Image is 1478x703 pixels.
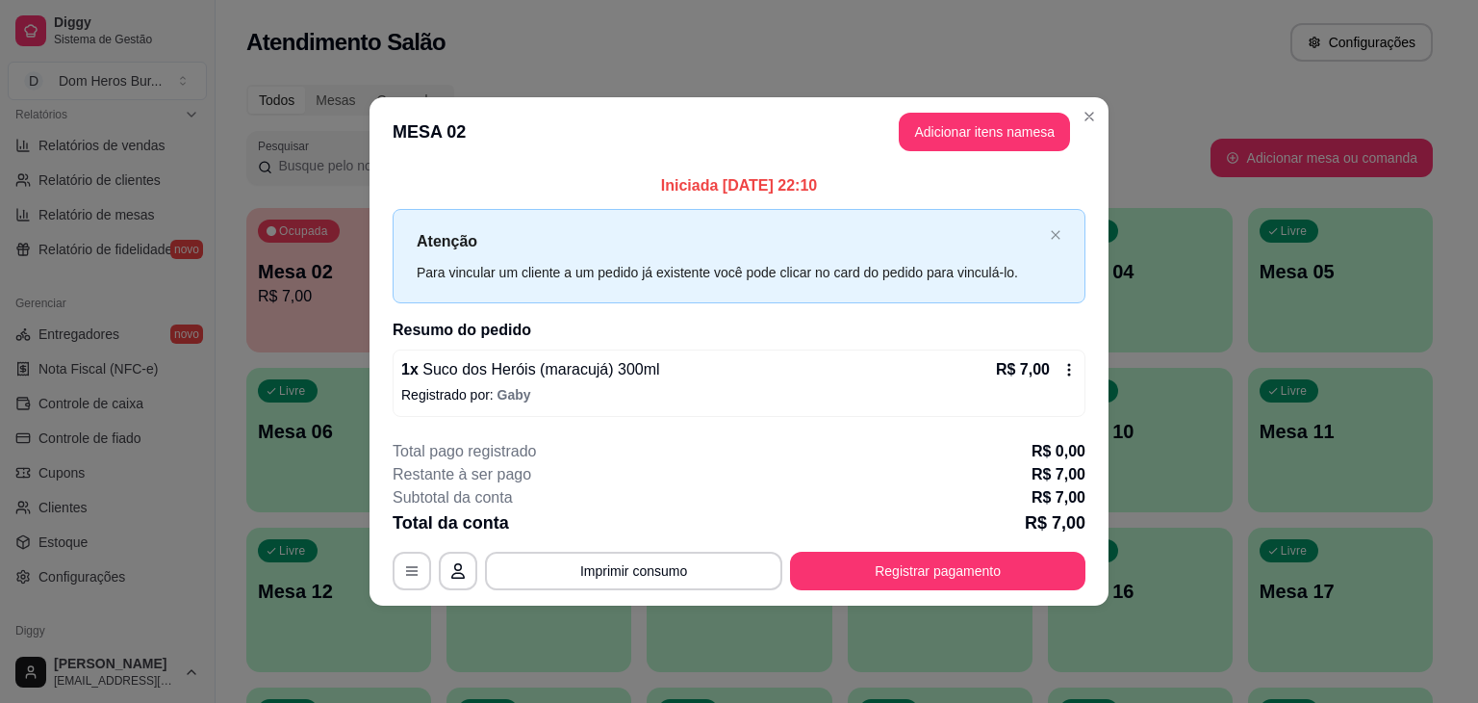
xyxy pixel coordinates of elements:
[899,113,1070,151] button: Adicionar itens namesa
[393,509,509,536] p: Total da conta
[417,229,1042,253] p: Atenção
[996,358,1050,381] p: R$ 7,00
[1074,101,1105,132] button: Close
[1032,440,1085,463] p: R$ 0,00
[393,486,513,509] p: Subtotal da conta
[393,319,1085,342] h2: Resumo do pedido
[401,385,1077,404] p: Registrado por:
[1032,463,1085,486] p: R$ 7,00
[393,174,1085,197] p: Iniciada [DATE] 22:10
[1050,229,1061,241] span: close
[417,262,1042,283] div: Para vincular um cliente a um pedido já existente você pode clicar no card do pedido para vinculá...
[419,361,660,378] span: Suco dos Heróis (maracujá) 300ml
[393,440,536,463] p: Total pago registrado
[369,97,1108,167] header: MESA 02
[485,552,782,590] button: Imprimir consumo
[790,552,1085,590] button: Registrar pagamento
[1050,229,1061,242] button: close
[393,463,531,486] p: Restante à ser pago
[1032,486,1085,509] p: R$ 7,00
[1025,509,1085,536] p: R$ 7,00
[497,387,531,403] span: Gaby
[401,358,660,381] p: 1 x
